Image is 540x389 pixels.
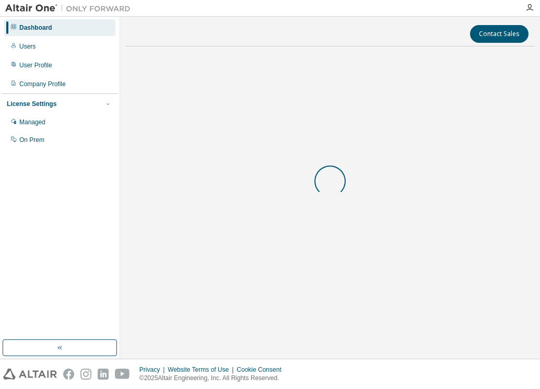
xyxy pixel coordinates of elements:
div: Privacy [139,366,168,374]
div: Managed [19,118,45,126]
img: Altair One [5,3,136,14]
img: instagram.svg [80,369,91,380]
div: On Prem [19,136,44,144]
div: Website Terms of Use [168,366,237,374]
img: altair_logo.svg [3,369,57,380]
div: Cookie Consent [237,366,287,374]
img: youtube.svg [115,369,130,380]
button: Contact Sales [470,25,529,43]
div: User Profile [19,61,52,69]
div: Company Profile [19,80,66,88]
div: License Settings [7,100,56,108]
img: facebook.svg [63,369,74,380]
p: © 2025 Altair Engineering, Inc. All Rights Reserved. [139,374,288,383]
div: Dashboard [19,23,52,32]
img: linkedin.svg [98,369,109,380]
div: Users [19,42,36,51]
